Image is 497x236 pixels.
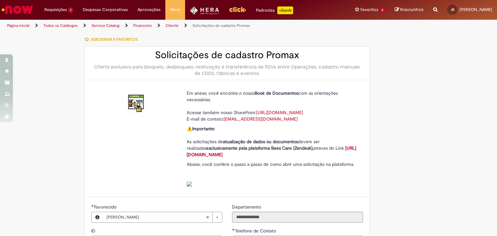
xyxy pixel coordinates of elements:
span: Despesas Corporativas [83,6,128,13]
a: Solicitações de cadastro Promax [193,23,250,28]
span: [PERSON_NAME] [459,7,492,12]
span: Necessários - Favorecido [94,204,118,210]
img: ServiceNow [1,3,34,16]
a: Service Catalog [92,23,119,28]
abbr: Limpar campo Favorecido [203,212,212,222]
a: Página inicial [7,23,29,28]
button: Adicionar a Favoritos [84,33,141,46]
span: Obrigatório Preenchido [232,228,235,231]
a: [URL][DOMAIN_NAME] [256,110,303,115]
span: Obrigatório Preenchido [91,204,94,207]
input: Departamento [232,212,363,223]
span: JS [451,7,454,12]
img: click_logo_yellow_360x200.png [229,5,246,14]
strong: atualização de dados ou documentos [223,139,298,145]
strong: exclusivamente pela plataforma Bees Care (Zendesk), [206,145,313,151]
h2: Solicitações de cadastro Promax [91,50,363,60]
span: 1 [68,7,73,13]
strong: Importante: [192,126,215,132]
span: 3 [380,7,385,13]
a: [URL][DOMAIN_NAME] [187,145,356,157]
span: Favoritos [360,6,378,13]
label: Somente leitura - Departamento [232,204,262,210]
div: Padroniza [256,6,293,14]
span: More [170,6,180,13]
a: Cliente [166,23,179,28]
p: +GenAi [277,6,293,14]
a: [EMAIL_ADDRESS][DOMAIN_NAME] [224,116,298,122]
a: Todos os Catálogos [43,23,78,28]
span: Telefone de Contato [235,228,277,234]
strong: Book de Documentos [255,90,298,96]
span: Adicionar a Favoritos [91,37,138,42]
ul: Trilhas de página [5,20,326,32]
span: Rascunhos [400,6,424,13]
p: Em anexo, você encontra o nosso com as orientações necessárias. Acesse também nosso SharePoint: E... [187,90,358,122]
span: Aprovações [138,6,160,13]
p: ⚠️ As solicitações de devem ser realizadas atraves do Link [187,125,358,158]
button: Favorecido, Visualizar este registro Jeane Eduarda Silveira [92,212,103,222]
a: Financeiro [133,23,152,28]
img: sys_attachment.do [187,181,192,187]
div: Oferta exclusiva para bloqueio, desbloqueio, reativação e transferência de PDVs entre Operações, ... [91,64,363,77]
a: Rascunhos [395,7,424,13]
img: Solicitações de cadastro Promax [126,93,147,114]
span: Requisições [44,6,67,13]
p: Abaixo, você confere o passo a passo de como abrir uma solicitação na plataforma. [187,161,358,187]
a: [PERSON_NAME]Limpar campo Favorecido [103,212,222,222]
span: [PERSON_NAME] [106,212,206,222]
label: Somente leitura - ID [91,228,97,234]
img: HeraLogo.png [190,6,219,15]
